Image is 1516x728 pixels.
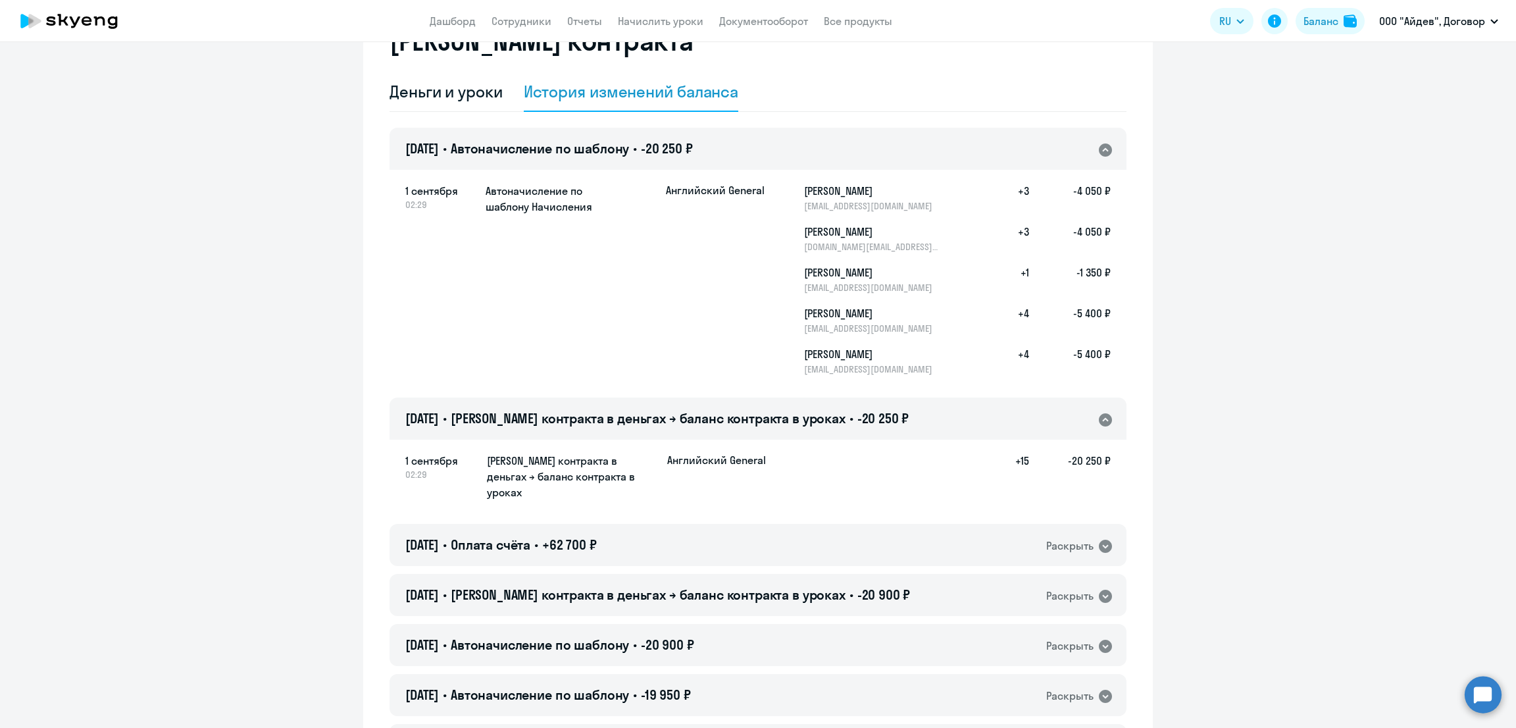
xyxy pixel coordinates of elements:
[1046,638,1094,654] div: Раскрыть
[1046,538,1094,554] div: Раскрыть
[405,687,439,703] span: [DATE]
[542,536,597,553] span: +62 700 ₽
[492,14,551,28] a: Сотрудники
[405,140,439,157] span: [DATE]
[804,305,940,321] h5: [PERSON_NAME]
[987,183,1029,212] h5: +3
[804,346,940,362] h5: [PERSON_NAME]
[1303,13,1338,29] div: Баланс
[849,586,853,603] span: •
[641,140,693,157] span: -20 250 ₽
[451,687,629,703] span: Автоначисление по шаблону
[618,14,703,28] a: Начислить уроки
[719,14,808,28] a: Документооборот
[804,200,940,212] p: [EMAIL_ADDRESS][DOMAIN_NAME]
[443,410,447,427] span: •
[824,14,892,28] a: Все продукты
[804,282,940,294] p: [EMAIL_ADDRESS][DOMAIN_NAME]
[641,687,691,703] span: -19 950 ₽
[1029,183,1111,212] h5: -4 050 ₽
[405,586,439,603] span: [DATE]
[390,25,694,57] h2: [PERSON_NAME] контракта
[1029,224,1111,253] h5: -4 050 ₽
[451,637,629,653] span: Автоначисление по шаблону
[451,140,629,157] span: Автоначисление по шаблону
[487,453,657,500] h5: [PERSON_NAME] контракта в деньгах → баланс контракта в уроках
[857,586,911,603] span: -20 900 ₽
[443,687,447,703] span: •
[524,81,739,102] div: История изменений баланса
[567,14,602,28] a: Отчеты
[1219,13,1231,29] span: RU
[804,224,940,240] h5: [PERSON_NAME]
[486,183,655,215] h5: Автоначисление по шаблону Начисления
[641,637,694,653] span: -20 900 ₽
[1379,13,1485,29] p: ООО "Айдев", Договор
[1046,588,1094,604] div: Раскрыть
[451,410,846,427] span: [PERSON_NAME] контракта в деньгах → баланс контракта в уроках
[804,323,940,334] p: [EMAIL_ADDRESS][DOMAIN_NAME]
[405,410,439,427] span: [DATE]
[405,536,439,553] span: [DATE]
[987,224,1029,253] h5: +3
[1373,5,1505,37] button: ООО "Айдев", Договор
[804,183,940,199] h5: [PERSON_NAME]
[405,183,475,199] span: 1 сентября
[451,536,530,553] span: Оплата счёта
[443,536,447,553] span: •
[1210,8,1253,34] button: RU
[804,363,940,375] p: [EMAIL_ADDRESS][DOMAIN_NAME]
[430,14,476,28] a: Дашборд
[849,410,853,427] span: •
[666,183,765,197] p: Английский General
[987,453,1029,502] h5: +15
[987,346,1029,375] h5: +4
[1029,265,1111,294] h5: -1 350 ₽
[857,410,909,427] span: -20 250 ₽
[987,265,1029,294] h5: +1
[405,199,475,211] span: 02:29
[633,637,637,653] span: •
[667,453,766,467] p: Английский General
[633,687,637,703] span: •
[405,453,476,469] span: 1 сентября
[443,637,447,653] span: •
[451,586,846,603] span: [PERSON_NAME] контракта в деньгах → баланс контракта в уроках
[633,140,637,157] span: •
[1029,305,1111,334] h5: -5 400 ₽
[1344,14,1357,28] img: balance
[443,140,447,157] span: •
[1029,453,1111,502] h5: -20 250 ₽
[534,536,538,553] span: •
[443,586,447,603] span: •
[405,637,439,653] span: [DATE]
[390,81,503,102] div: Деньги и уроки
[804,265,940,280] h5: [PERSON_NAME]
[1029,346,1111,375] h5: -5 400 ₽
[987,305,1029,334] h5: +4
[1296,8,1365,34] button: Балансbalance
[405,469,476,481] span: 02:29
[804,241,940,253] p: [DOMAIN_NAME][EMAIL_ADDRESS][DOMAIN_NAME]
[1046,688,1094,704] div: Раскрыть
